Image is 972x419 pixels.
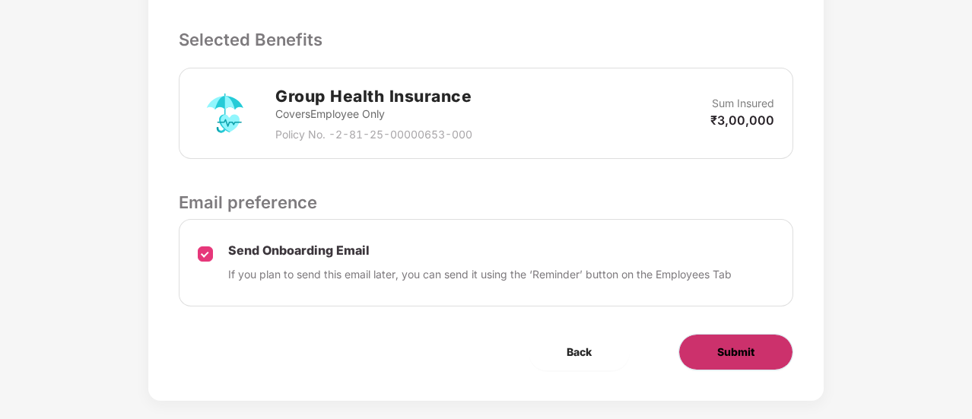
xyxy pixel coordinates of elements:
img: svg+xml;base64,PHN2ZyB4bWxucz0iaHR0cDovL3d3dy53My5vcmcvMjAwMC9zdmciIHdpZHRoPSI3MiIgaGVpZ2h0PSI3Mi... [198,86,253,141]
p: Send Onboarding Email [228,243,732,259]
h2: Group Health Insurance [275,84,472,109]
p: Selected Benefits [179,27,793,52]
p: Covers Employee Only [275,106,472,122]
span: Back [567,344,592,360]
p: Sum Insured [712,95,774,112]
p: Policy No. - 2-81-25-00000653-000 [275,126,472,143]
button: Submit [678,334,793,370]
button: Back [529,334,630,370]
p: Email preference [179,189,793,215]
p: If you plan to send this email later, you can send it using the ‘Reminder’ button on the Employee... [228,266,732,283]
span: Submit [717,344,754,360]
p: ₹3,00,000 [710,112,774,129]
